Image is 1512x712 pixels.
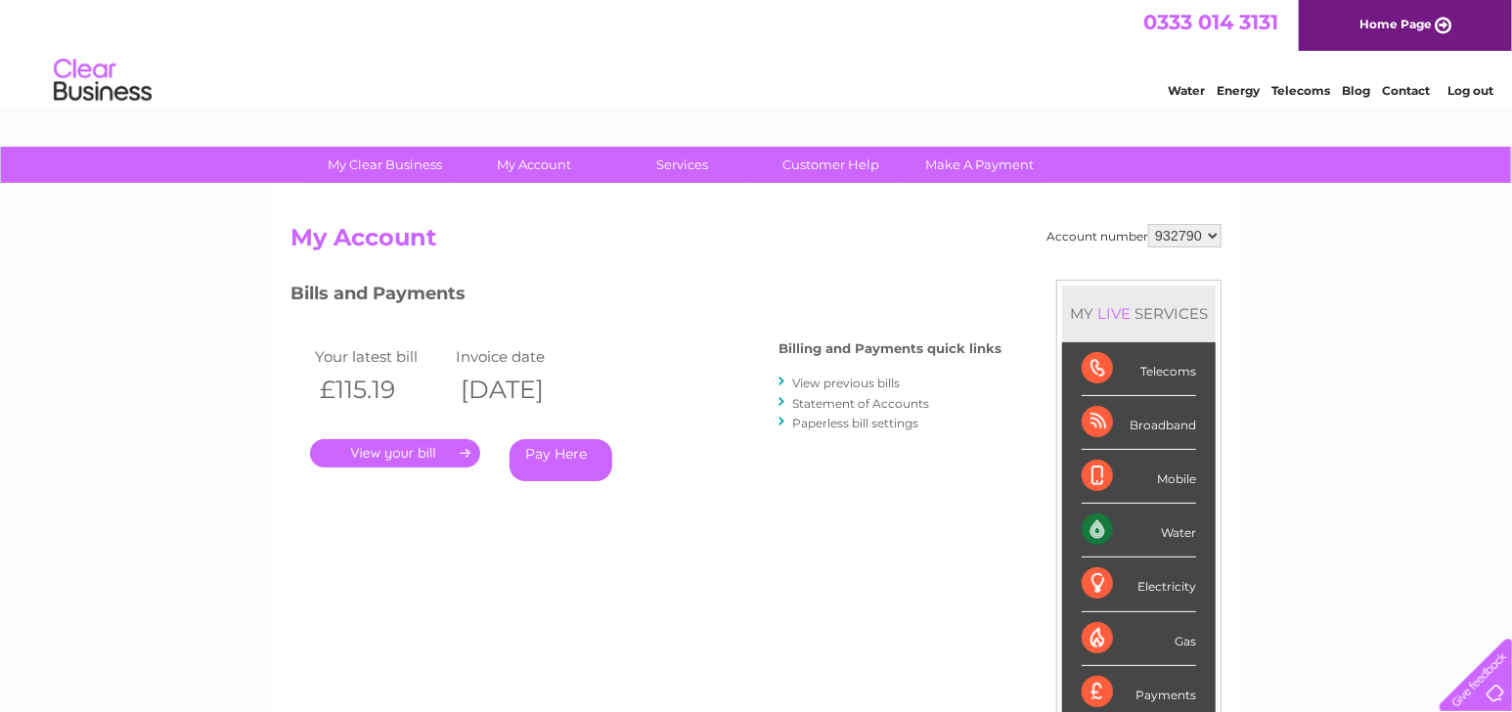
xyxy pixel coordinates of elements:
[1082,504,1196,557] div: Water
[1447,83,1493,98] a: Log out
[1082,396,1196,450] div: Broadband
[751,147,912,183] a: Customer Help
[1062,286,1216,341] div: MY SERVICES
[778,341,1001,356] h4: Billing and Payments quick links
[510,439,612,481] a: Pay Here
[451,343,592,370] td: Invoice date
[1143,10,1278,34] a: 0333 014 3131
[1217,83,1260,98] a: Energy
[792,416,918,430] a: Paperless bill settings
[1082,450,1196,504] div: Mobile
[1046,224,1222,247] div: Account number
[310,343,451,370] td: Your latest bill
[310,370,451,410] th: £115.19
[792,376,900,390] a: View previous bills
[1082,557,1196,611] div: Electricity
[1168,83,1205,98] a: Water
[1093,304,1134,323] div: LIVE
[1382,83,1430,98] a: Contact
[290,280,1001,314] h3: Bills and Payments
[310,439,480,467] a: .
[900,147,1061,183] a: Make A Payment
[295,11,1220,95] div: Clear Business is a trading name of Verastar Limited (registered in [GEOGRAPHIC_DATA] No. 3667643...
[1082,342,1196,396] div: Telecoms
[305,147,467,183] a: My Clear Business
[1082,612,1196,666] div: Gas
[454,147,615,183] a: My Account
[792,396,929,411] a: Statement of Accounts
[451,370,592,410] th: [DATE]
[602,147,764,183] a: Services
[1342,83,1370,98] a: Blog
[53,51,153,111] img: logo.png
[290,224,1222,261] h2: My Account
[1271,83,1330,98] a: Telecoms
